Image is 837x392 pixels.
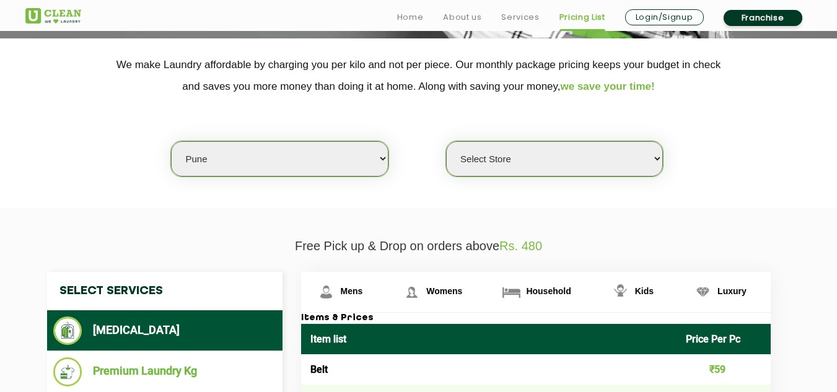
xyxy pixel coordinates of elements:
span: Womens [426,286,462,296]
img: Kids [610,281,631,303]
a: Franchise [724,10,802,26]
span: Mens [341,286,363,296]
td: ₹59 [677,354,771,385]
span: Rs. 480 [499,239,542,253]
span: Luxury [717,286,747,296]
td: Belt [301,354,677,385]
span: we save your time! [561,81,655,92]
img: Womens [401,281,423,303]
span: Household [526,286,571,296]
p: Free Pick up & Drop on orders above [25,239,812,253]
th: Price Per Pc [677,324,771,354]
p: We make Laundry affordable by charging you per kilo and not per piece. Our monthly package pricin... [25,54,812,97]
a: Login/Signup [625,9,704,25]
h3: Items & Prices [301,313,771,324]
a: Services [501,10,539,25]
img: Household [501,281,522,303]
span: Kids [635,286,654,296]
img: Dry Cleaning [53,316,82,345]
img: Premium Laundry Kg [53,357,82,386]
li: [MEDICAL_DATA] [53,316,276,345]
img: UClean Laundry and Dry Cleaning [25,8,81,24]
h4: Select Services [47,272,283,310]
th: Item list [301,324,677,354]
img: Luxury [692,281,714,303]
li: Premium Laundry Kg [53,357,276,386]
img: Mens [315,281,337,303]
a: Pricing List [559,10,605,25]
a: About us [443,10,481,25]
a: Home [397,10,424,25]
